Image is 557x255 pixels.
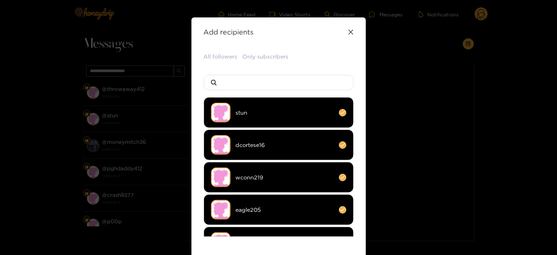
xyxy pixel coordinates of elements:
[236,206,334,214] span: eagle205
[236,109,334,117] span: stun
[243,53,289,61] button: Only subscribers
[211,232,231,252] img: no-avatar.png
[211,103,231,122] img: no-avatar.png
[236,141,334,149] span: dcortese16
[211,200,231,219] img: no-avatar.png
[204,28,254,36] strong: Add recipients
[236,173,334,181] span: wconn219
[211,168,231,187] img: no-avatar.png
[204,53,238,61] button: All followers
[211,135,231,155] img: no-avatar.png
